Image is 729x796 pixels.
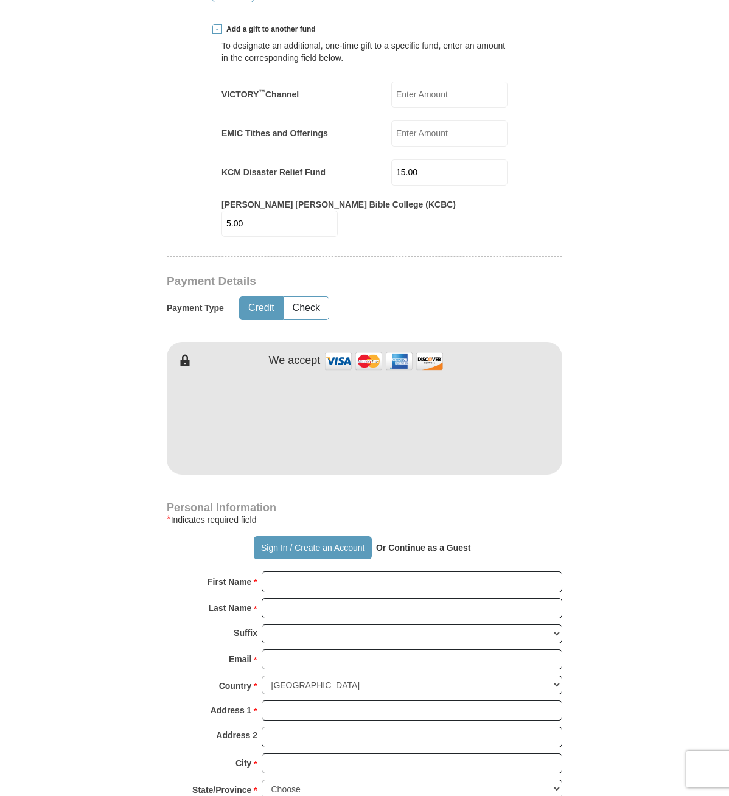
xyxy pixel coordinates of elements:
[221,211,338,237] input: Enter Amount
[229,651,251,668] strong: Email
[391,159,508,186] input: Enter Amount
[269,354,321,368] h4: We accept
[323,348,445,374] img: credit cards accepted
[221,198,456,211] label: [PERSON_NAME] [PERSON_NAME] Bible College (KCBC)
[221,88,299,100] label: VICTORY Channel
[284,297,329,319] button: Check
[240,297,283,319] button: Credit
[391,120,508,147] input: Enter Amount
[208,573,251,590] strong: First Name
[167,503,562,512] h4: Personal Information
[235,755,251,772] strong: City
[221,40,508,64] div: To designate an additional, one-time gift to a specific fund, enter an amount in the correspondin...
[221,166,326,178] label: KCM Disaster Relief Fund
[234,624,257,641] strong: Suffix
[167,274,477,288] h3: Payment Details
[219,677,252,694] strong: Country
[254,536,371,559] button: Sign In / Create an Account
[209,599,252,616] strong: Last Name
[216,727,257,744] strong: Address 2
[211,702,252,719] strong: Address 1
[222,24,316,35] span: Add a gift to another fund
[167,303,224,313] h5: Payment Type
[376,543,471,553] strong: Or Continue as a Guest
[259,88,265,96] sup: ™
[221,127,328,139] label: EMIC Tithes and Offerings
[167,512,562,527] div: Indicates required field
[391,82,508,108] input: Enter Amount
